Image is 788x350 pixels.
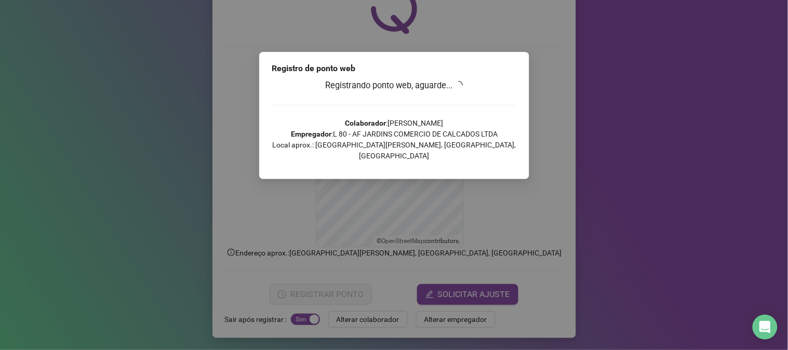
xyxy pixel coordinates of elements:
[291,130,331,138] strong: Empregador
[272,118,517,161] p: : [PERSON_NAME] : L 80 - AF JARDINS COMERCIO DE CALCADOS LTDA Local aprox.: [GEOGRAPHIC_DATA][PER...
[753,315,778,340] div: Open Intercom Messenger
[453,80,463,90] span: loading
[345,119,386,127] strong: Colaborador
[272,62,517,75] div: Registro de ponto web
[272,79,517,92] h3: Registrando ponto web, aguarde...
